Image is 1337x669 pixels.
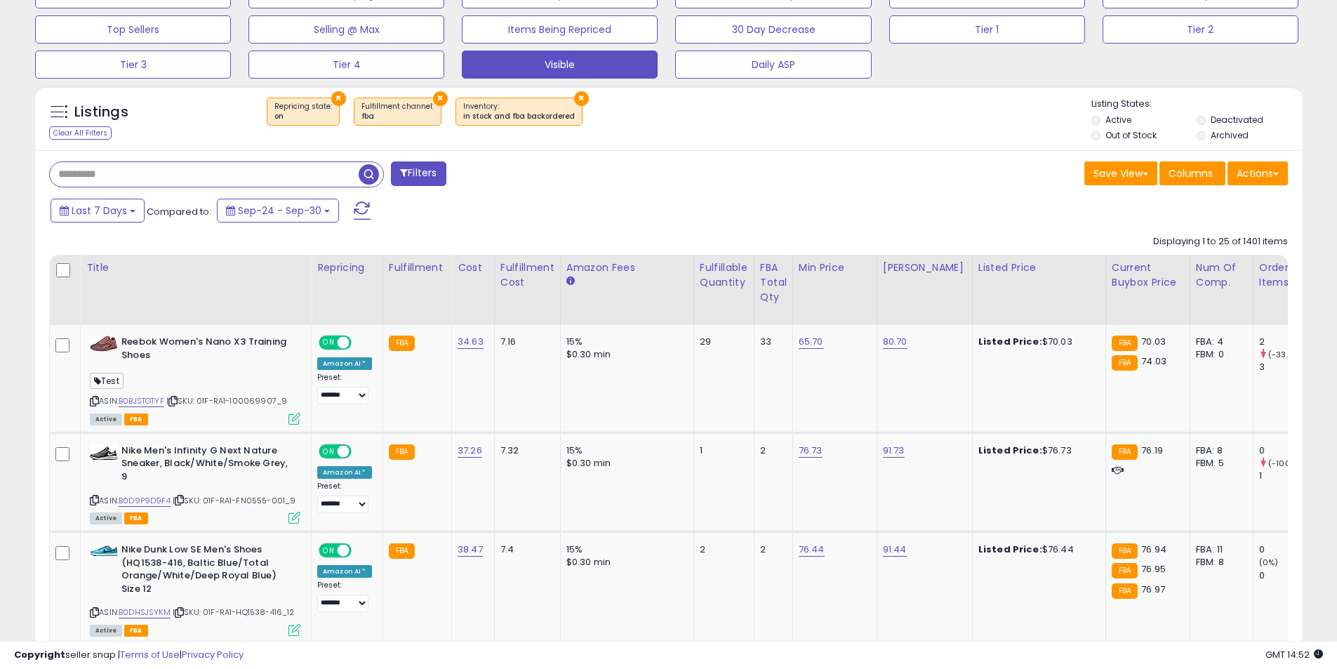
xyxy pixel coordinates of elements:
[14,649,244,662] div: seller snap | |
[1091,98,1302,111] p: Listing States:
[462,51,658,79] button: Visible
[320,445,338,457] span: ON
[317,357,372,370] div: Amazon AI *
[217,199,339,223] button: Sep-24 - Sep-30
[889,15,1085,44] button: Tier 1
[1112,336,1138,351] small: FBA
[1103,15,1298,44] button: Tier 2
[1141,543,1166,556] span: 76.94
[1268,458,1301,469] small: (-100%)
[978,444,1042,457] b: Listed Price:
[1265,648,1323,661] span: 2025-10-8 14:52 GMT
[799,444,823,458] a: 76.73
[458,543,483,557] a: 38.47
[1141,444,1163,457] span: 76.19
[566,275,575,288] small: Amazon Fees.
[248,15,444,44] button: Selling @ Max
[462,15,658,44] button: Items Being Repriced
[90,336,300,423] div: ASIN:
[760,543,782,556] div: 2
[1259,557,1279,568] small: (0%)
[90,413,122,425] span: All listings currently available for purchase on Amazon
[248,51,444,79] button: Tier 4
[760,444,782,457] div: 2
[90,373,124,389] span: Test
[463,101,575,122] span: Inventory :
[566,457,683,470] div: $0.30 min
[14,648,65,661] strong: Copyright
[574,91,589,106] button: ×
[799,260,871,275] div: Min Price
[391,161,446,186] button: Filters
[1196,336,1242,348] div: FBA: 4
[1112,583,1138,599] small: FBA
[1259,470,1316,482] div: 1
[675,15,871,44] button: 30 Day Decrease
[317,482,372,513] div: Preset:
[182,648,244,661] a: Privacy Policy
[566,336,683,348] div: 15%
[121,336,292,365] b: Reebok Women's Nano X3 Training Shoes
[173,607,295,618] span: | SKU: 01F-RA1-HQ1538-416_12
[1196,260,1247,290] div: Num of Comp.
[700,336,743,348] div: 29
[49,126,112,140] div: Clear All Filters
[86,260,305,275] div: Title
[1211,114,1263,126] label: Deactivated
[1112,543,1138,559] small: FBA
[1153,235,1288,249] div: Displaying 1 to 25 of 1401 items
[389,260,446,275] div: Fulfillment
[90,512,122,524] span: All listings currently available for purchase on Amazon
[675,51,871,79] button: Daily ASP
[1105,114,1131,126] label: Active
[119,395,164,407] a: B0BJSTGTYF
[883,543,907,557] a: 91.44
[566,444,683,457] div: 15%
[978,543,1095,556] div: $76.44
[978,543,1042,556] b: Listed Price:
[1196,556,1242,569] div: FBM: 8
[166,395,287,406] span: | SKU: 01F-RA1-100069907_9
[1211,129,1249,141] label: Archived
[317,581,372,612] div: Preset:
[361,101,434,122] span: Fulfillment channel :
[760,260,787,305] div: FBA Total Qty
[1159,161,1225,185] button: Columns
[124,625,148,637] span: FBA
[317,466,372,479] div: Amazon AI *
[124,413,148,425] span: FBA
[978,336,1095,348] div: $70.03
[500,260,554,290] div: Fulfillment Cost
[120,648,180,661] a: Terms of Use
[700,543,743,556] div: 2
[35,15,231,44] button: Top Sellers
[389,336,415,351] small: FBA
[90,444,300,522] div: ASIN:
[173,495,296,506] span: | SKU: 01F-RA1-FN0555-001_9
[238,204,321,218] span: Sep-24 - Sep-30
[389,444,415,460] small: FBA
[1259,444,1316,457] div: 0
[90,625,122,637] span: All listings currently available for purchase on Amazon
[317,373,372,404] div: Preset:
[1141,562,1166,576] span: 76.95
[331,91,346,106] button: ×
[1268,349,1308,360] small: (-33.33%)
[760,336,782,348] div: 33
[361,112,434,121] div: fba
[883,260,966,275] div: [PERSON_NAME]
[317,565,372,578] div: Amazon AI *
[121,444,292,487] b: Nike Men's Infinity G Next Nature Sneaker, Black/White/Smoke Grey, 9
[274,112,332,121] div: on
[1259,336,1316,348] div: 2
[1259,260,1310,290] div: Ordered Items
[1196,444,1242,457] div: FBA: 8
[1196,543,1242,556] div: FBA: 11
[566,543,683,556] div: 15%
[500,543,550,556] div: 7.4
[1259,361,1316,373] div: 3
[1196,457,1242,470] div: FBM: 5
[35,51,231,79] button: Tier 3
[350,545,372,557] span: OFF
[1105,129,1157,141] label: Out of Stock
